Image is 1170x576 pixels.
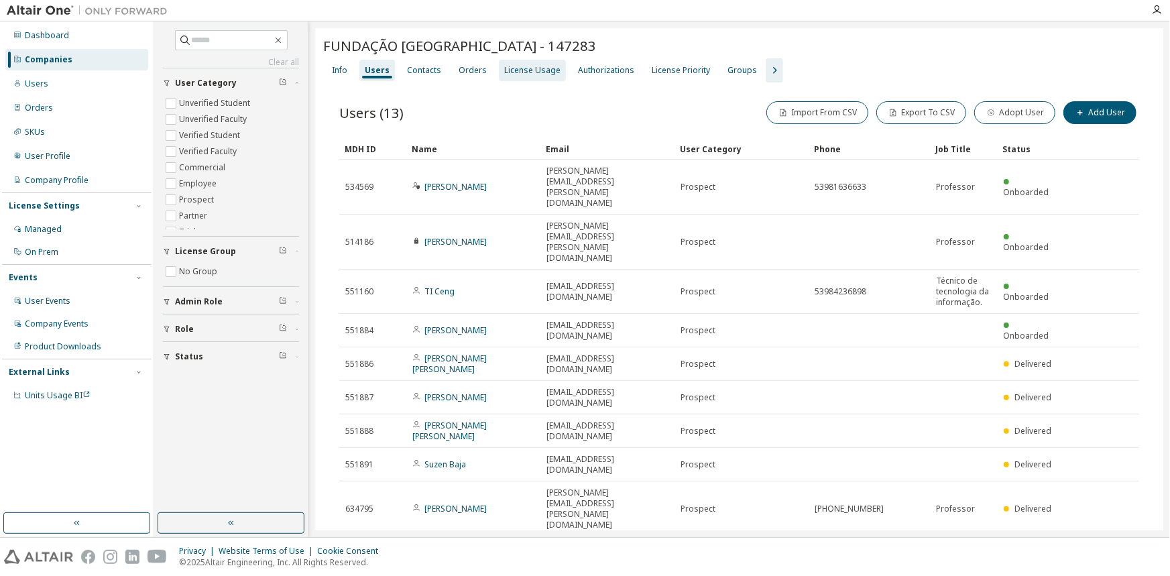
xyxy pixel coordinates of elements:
[179,127,243,143] label: Verified Student
[345,286,373,297] span: 551160
[412,420,487,442] a: [PERSON_NAME] [PERSON_NAME]
[345,359,373,369] span: 551886
[1014,358,1051,369] span: Delivered
[148,550,167,564] img: youtube.svg
[25,54,72,65] div: Companies
[546,420,668,442] span: [EMAIL_ADDRESS][DOMAIN_NAME]
[279,78,287,89] span: Clear filter
[163,57,299,68] a: Clear all
[179,95,253,111] label: Unverified Student
[424,392,487,403] a: [PERSON_NAME]
[81,550,95,564] img: facebook.svg
[1014,425,1051,437] span: Delivered
[424,236,487,247] a: [PERSON_NAME]
[219,546,317,557] div: Website Terms of Use
[681,359,715,369] span: Prospect
[1004,291,1049,302] span: Onboarded
[25,224,62,235] div: Managed
[179,557,386,568] p: © 2025 Altair Engineering, Inc. All Rights Reserved.
[345,138,401,160] div: MDH ID
[937,504,976,514] span: Professor
[25,390,91,401] span: Units Usage BI
[412,138,535,160] div: Name
[179,264,220,280] label: No Group
[412,353,487,375] a: [PERSON_NAME] [PERSON_NAME]
[179,143,239,160] label: Verified Faculty
[279,296,287,307] span: Clear filter
[815,182,866,192] span: 53981636633
[7,4,174,17] img: Altair One
[681,504,715,514] span: Prospect
[1014,392,1051,403] span: Delivered
[876,101,966,124] button: Export To CSV
[25,127,45,137] div: SKUs
[814,138,925,160] div: Phone
[345,182,373,192] span: 534569
[179,208,210,224] label: Partner
[25,296,70,306] div: User Events
[25,175,89,186] div: Company Profile
[9,367,70,378] div: External Links
[546,487,668,530] span: [PERSON_NAME][EMAIL_ADDRESS][PERSON_NAME][DOMAIN_NAME]
[681,459,715,470] span: Prospect
[681,325,715,336] span: Prospect
[345,426,373,437] span: 551888
[125,550,139,564] img: linkedin.svg
[407,65,441,76] div: Contacts
[179,546,219,557] div: Privacy
[25,30,69,41] div: Dashboard
[179,160,228,176] label: Commercial
[974,101,1055,124] button: Adopt User
[424,181,487,192] a: [PERSON_NAME]
[546,281,668,302] span: [EMAIL_ADDRESS][DOMAIN_NAME]
[424,459,466,470] a: Suzen Baja
[546,320,668,341] span: [EMAIL_ADDRESS][DOMAIN_NAME]
[345,325,373,336] span: 551884
[681,237,715,247] span: Prospect
[1003,138,1059,160] div: Status
[25,78,48,89] div: Users
[546,138,669,160] div: Email
[937,276,992,308] span: Técnico de tecnologia da informação.
[578,65,634,76] div: Authorizations
[103,550,117,564] img: instagram.svg
[175,246,236,257] span: License Group
[1004,330,1049,341] span: Onboarded
[4,550,73,564] img: altair_logo.svg
[459,65,487,76] div: Orders
[504,65,561,76] div: License Usage
[766,101,868,124] button: Import From CSV
[279,351,287,362] span: Clear filter
[9,272,38,283] div: Events
[680,138,803,160] div: User Category
[681,182,715,192] span: Prospect
[163,68,299,98] button: User Category
[815,286,866,297] span: 53984236898
[1004,186,1049,198] span: Onboarded
[681,286,715,297] span: Prospect
[1014,459,1051,470] span: Delivered
[546,353,668,375] span: [EMAIL_ADDRESS][DOMAIN_NAME]
[332,65,347,76] div: Info
[936,138,992,160] div: Job Title
[546,221,668,264] span: [PERSON_NAME][EMAIL_ADDRESS][PERSON_NAME][DOMAIN_NAME]
[424,286,455,297] a: TI Ceng
[279,246,287,257] span: Clear filter
[317,546,386,557] div: Cookie Consent
[424,325,487,336] a: [PERSON_NAME]
[179,192,217,208] label: Prospect
[279,324,287,335] span: Clear filter
[163,287,299,316] button: Admin Role
[25,151,70,162] div: User Profile
[25,341,101,352] div: Product Downloads
[652,65,710,76] div: License Priority
[25,319,89,329] div: Company Events
[681,426,715,437] span: Prospect
[179,224,198,240] label: Trial
[179,111,249,127] label: Unverified Faculty
[175,351,203,362] span: Status
[546,454,668,475] span: [EMAIL_ADDRESS][DOMAIN_NAME]
[175,296,223,307] span: Admin Role
[727,65,757,76] div: Groups
[175,324,194,335] span: Role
